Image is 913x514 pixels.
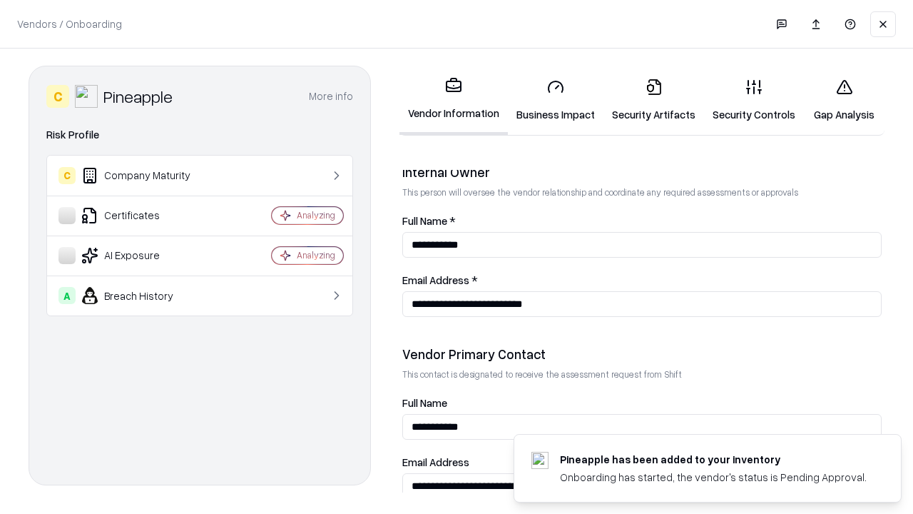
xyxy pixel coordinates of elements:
img: pineappleenergy.com [531,452,549,469]
div: Pineapple has been added to your inventory [560,452,867,467]
div: Vendor Primary Contact [402,346,882,363]
div: Analyzing [297,249,335,261]
label: Full Name * [402,216,882,226]
div: Pineapple [103,85,173,108]
p: This person will oversee the vendor relationship and coordinate any required assessments or appro... [402,186,882,198]
a: Vendor Information [399,66,508,135]
a: Security Artifacts [603,67,704,133]
div: Internal Owner [402,163,882,181]
label: Email Address [402,457,882,468]
div: A [58,287,76,304]
p: Vendors / Onboarding [17,16,122,31]
div: AI Exposure [58,247,229,264]
div: Breach History [58,287,229,304]
img: Pineapple [75,85,98,108]
a: Security Controls [704,67,804,133]
div: Analyzing [297,209,335,221]
div: C [58,167,76,184]
label: Email Address * [402,275,882,286]
p: This contact is designated to receive the assessment request from Shift [402,368,882,381]
button: More info [309,84,353,109]
div: Risk Profile [46,126,353,143]
div: C [46,85,69,108]
div: Certificates [58,207,229,224]
div: Company Maturity [58,167,229,184]
a: Business Impact [508,67,603,133]
label: Full Name [402,398,882,408]
div: Onboarding has started, the vendor's status is Pending Approval. [560,470,867,485]
a: Gap Analysis [804,67,884,133]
